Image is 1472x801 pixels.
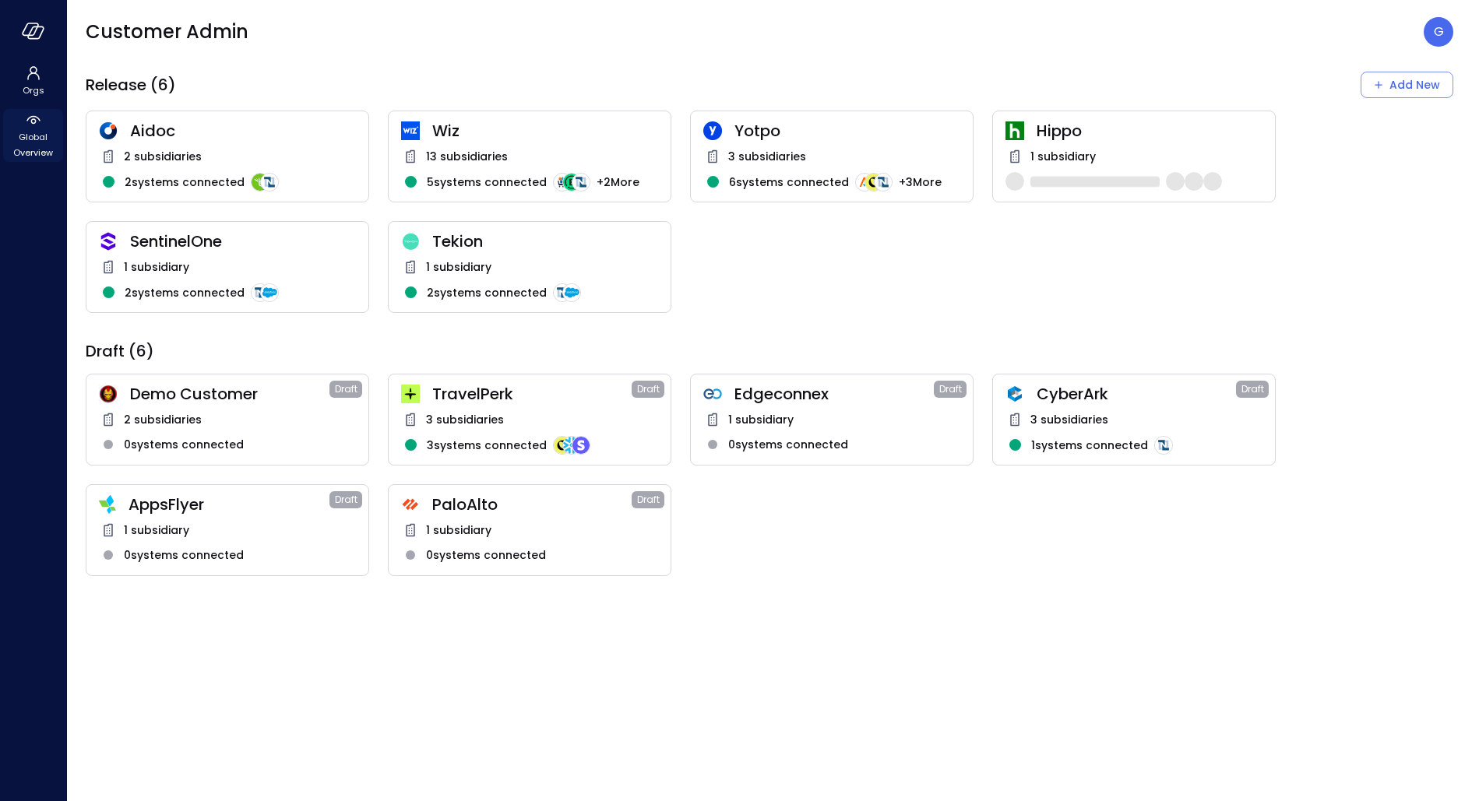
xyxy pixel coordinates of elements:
[426,258,491,276] span: 1 subsidiary
[572,436,590,455] img: integration-logo
[427,437,547,454] span: 3 systems connected
[99,385,118,403] img: scnakozdowacoarmaydw
[637,381,660,397] span: Draft
[703,121,722,140] img: rosehlgmm5jjurozkspi
[99,121,118,140] img: hddnet8eoxqedtuhlo6i
[572,173,590,191] img: integration-logo
[874,173,893,191] img: integration-logo
[855,173,874,191] img: integration-logo
[1361,72,1453,98] div: Add New Organization
[432,494,632,515] span: PaloAlto
[899,174,942,191] span: + 3 More
[427,174,547,191] span: 5 systems connected
[728,436,848,453] span: 0 systems connected
[426,411,504,428] span: 3 subsidiaries
[865,173,883,191] img: integration-logo
[401,385,420,403] img: euz2wel6fvrjeyhjwgr9
[23,83,44,98] span: Orgs
[86,19,248,44] span: Customer Admin
[130,231,356,251] span: SentinelOne
[130,384,329,404] span: Demo Customer
[562,283,581,302] img: integration-logo
[99,495,116,514] img: zbmm8o9awxf8yv3ehdzf
[124,546,244,564] span: 0 systems connected
[401,233,420,251] img: dweq851rzgflucm4u1c8
[130,121,356,141] span: Aidoc
[1389,76,1440,95] div: Add New
[125,174,245,191] span: 2 systems connected
[124,148,202,165] span: 2 subsidiaries
[553,436,572,455] img: integration-logo
[562,173,581,191] img: integration-logo
[432,231,658,251] span: Tekion
[3,62,63,100] div: Orgs
[1424,17,1453,47] div: Guy
[335,492,357,508] span: Draft
[1361,72,1453,98] button: Add New
[125,284,245,301] span: 2 systems connected
[427,284,547,301] span: 2 systems connected
[1030,148,1096,165] span: 1 subsidiary
[553,173,572,191] img: integration-logo
[728,148,806,165] span: 3 subsidiaries
[260,173,279,191] img: integration-logo
[637,492,660,508] span: Draft
[426,522,491,539] span: 1 subsidiary
[553,283,572,302] img: integration-logo
[401,121,420,140] img: cfcvbyzhwvtbhao628kj
[260,283,279,302] img: integration-logo
[426,148,508,165] span: 13 subsidiaries
[1154,436,1173,455] img: integration-logo
[1241,381,1264,397] span: Draft
[1005,385,1024,403] img: a5he5ildahzqx8n3jb8t
[729,174,849,191] span: 6 systems connected
[562,436,581,455] img: integration-logo
[703,385,722,403] img: gkfkl11jtdpupy4uruhy
[251,173,269,191] img: integration-logo
[86,341,154,361] span: Draft (6)
[124,522,189,539] span: 1 subsidiary
[597,174,639,191] span: + 2 More
[335,381,357,397] span: Draft
[1434,23,1444,41] p: G
[1037,384,1236,404] span: CyberArk
[1030,411,1108,428] span: 3 subsidiaries
[426,546,546,564] span: 0 systems connected
[124,411,202,428] span: 2 subsidiaries
[124,258,189,276] span: 1 subsidiary
[1005,121,1024,140] img: ynjrjpaiymlkbkxtflmu
[3,109,63,162] div: Global Overview
[1031,437,1148,454] span: 1 systems connected
[728,411,794,428] span: 1 subsidiary
[124,436,244,453] span: 0 systems connected
[401,495,420,514] img: hs4uxyqbml240cwf4com
[9,129,57,160] span: Global Overview
[99,232,118,251] img: oujisyhxiqy1h0xilnqx
[432,121,658,141] span: Wiz
[939,381,962,397] span: Draft
[86,75,176,95] span: Release (6)
[432,384,632,404] span: TravelPerk
[734,384,934,404] span: Edgeconnex
[734,121,960,141] span: Yotpo
[129,494,329,515] span: AppsFlyer
[251,283,269,302] img: integration-logo
[1037,121,1262,141] span: Hippo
